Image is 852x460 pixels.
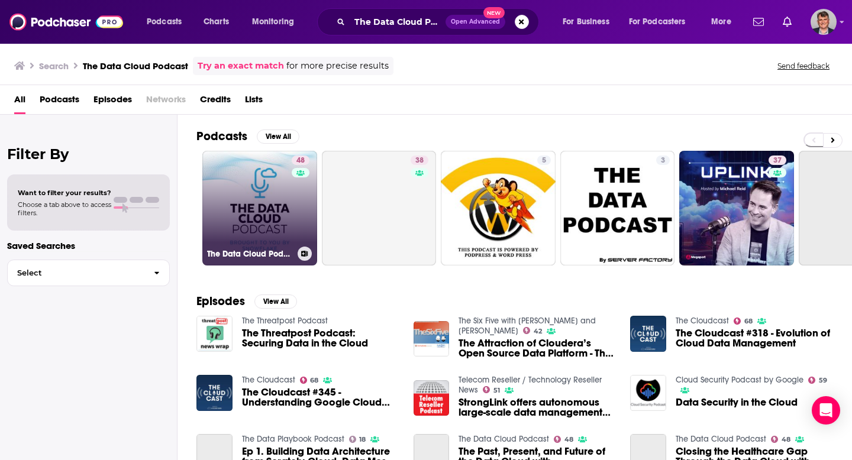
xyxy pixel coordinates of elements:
[254,294,297,309] button: View All
[18,189,111,197] span: Want to filter your results?
[411,156,428,165] a: 38
[656,156,670,165] a: 3
[415,155,424,167] span: 38
[676,434,766,444] a: The Data Cloud Podcast
[459,316,596,336] a: The Six Five with Patrick Moorhead and Daniel Newman
[245,90,263,114] a: Lists
[242,328,399,348] a: The Threatpost Podcast: Securing Data in the Cloud
[296,155,305,167] span: 48
[811,9,837,35] span: Logged in as AndyShane
[252,14,294,30] span: Monitoring
[83,60,188,72] h3: The Data Cloud Podcast
[676,375,803,385] a: Cloud Security Podcast by Google
[350,12,446,31] input: Search podcasts, credits, & more...
[744,319,753,324] span: 68
[196,375,233,411] img: The Cloudcast #345 - Understanding Google Cloud Databases
[554,436,573,443] a: 48
[459,434,549,444] a: The Data Cloud Podcast
[808,377,827,384] a: 59
[563,14,609,30] span: For Business
[778,12,796,32] a: Show notifications dropdown
[196,294,297,309] a: EpisodesView All
[493,388,500,393] span: 51
[703,12,746,31] button: open menu
[40,90,79,114] a: Podcasts
[621,12,703,31] button: open menu
[257,129,299,144] button: View All
[18,200,111,217] span: Choose a tab above to access filters.
[349,436,366,443] a: 18
[537,156,551,165] a: 5
[483,386,500,393] a: 51
[441,151,556,265] a: 5
[310,378,318,383] span: 68
[196,316,233,352] img: The Threatpost Podcast: Securing Data in the Cloud
[451,19,500,25] span: Open Advanced
[146,90,186,114] span: Networks
[676,316,729,326] a: The Cloudcast
[286,59,389,73] span: for more precise results
[414,380,450,416] img: StrongLink offers autonomous large-scale data management delivering on the promise of cloud stora...
[322,151,437,265] a: 38
[39,60,69,72] h3: Search
[661,155,665,167] span: 3
[630,375,666,411] a: Data Security in the Cloud
[630,316,666,352] img: The Cloudcast #318 - Evolution of Cloud Data Management
[196,129,299,144] a: PodcastsView All
[676,328,833,348] span: The Cloudcast #318 - Evolution of Cloud Data Management
[242,316,328,326] a: The Threatpost Podcast
[202,151,317,265] a: 48The Data Cloud Podcast
[554,12,624,31] button: open menu
[774,61,833,71] button: Send feedback
[782,437,790,442] span: 48
[196,129,247,144] h2: Podcasts
[93,90,132,114] span: Episodes
[812,396,840,425] div: Open Intercom Messenger
[242,434,344,444] a: The Data Playbook Podcast
[773,155,782,167] span: 37
[328,8,550,35] div: Search podcasts, credits, & more...
[819,378,827,383] span: 59
[9,11,123,33] img: Podchaser - Follow, Share and Rate Podcasts
[446,15,505,29] button: Open AdvancedNew
[198,59,284,73] a: Try an exact match
[14,90,25,114] a: All
[542,155,546,167] span: 5
[7,240,170,251] p: Saved Searches
[147,14,182,30] span: Podcasts
[138,12,197,31] button: open menu
[629,14,686,30] span: For Podcasters
[242,387,399,407] a: The Cloudcast #345 - Understanding Google Cloud Databases
[7,260,170,286] button: Select
[459,375,602,395] a: Telecom Reseller / Technology Reseller News
[7,145,170,163] h2: Filter By
[734,318,753,325] a: 68
[196,294,245,309] h2: Episodes
[811,9,837,35] img: User Profile
[200,90,231,114] a: Credits
[459,338,616,358] span: The Attraction of Cloudera’s Open Source Data Platform - The Six Five Podcast Insiders Edition
[414,321,450,357] img: The Attraction of Cloudera’s Open Source Data Platform - The Six Five Podcast Insiders Edition
[769,156,786,165] a: 37
[676,397,798,407] a: Data Security in the Cloud
[711,14,731,30] span: More
[748,12,769,32] a: Show notifications dropdown
[244,12,309,31] button: open menu
[560,151,675,265] a: 3
[459,397,616,417] a: StrongLink offers autonomous large-scale data management delivering on the promise of cloud stora...
[564,437,573,442] span: 48
[207,249,293,259] h3: The Data Cloud Podcast
[359,437,366,442] span: 18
